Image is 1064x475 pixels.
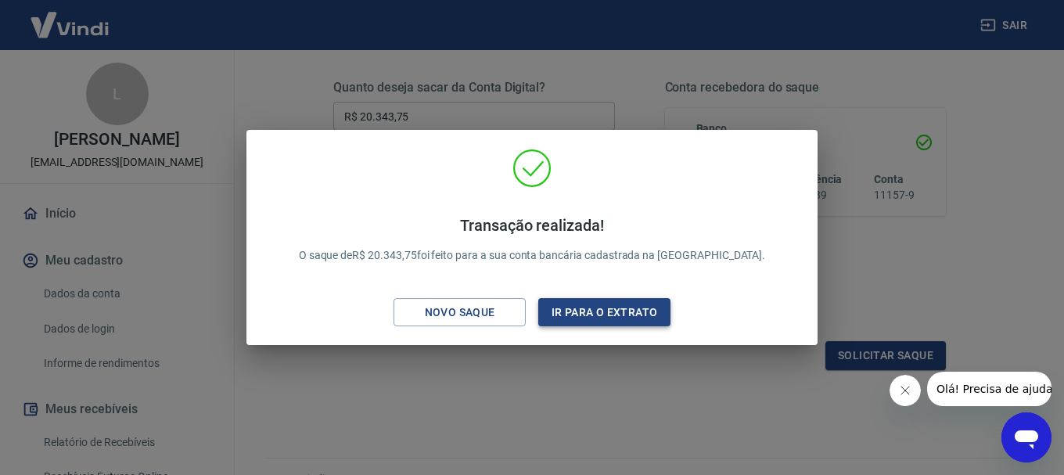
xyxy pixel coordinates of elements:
span: Olá! Precisa de ajuda? [9,11,131,23]
button: Ir para o extrato [538,298,670,327]
iframe: Fechar mensagem [890,375,921,406]
iframe: Mensagem da empresa [927,372,1051,406]
button: Novo saque [394,298,526,327]
div: Novo saque [406,303,514,322]
p: O saque de R$ 20.343,75 foi feito para a sua conta bancária cadastrada na [GEOGRAPHIC_DATA]. [299,216,766,264]
iframe: Botão para abrir a janela de mensagens [1001,412,1051,462]
h4: Transação realizada! [299,216,766,235]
